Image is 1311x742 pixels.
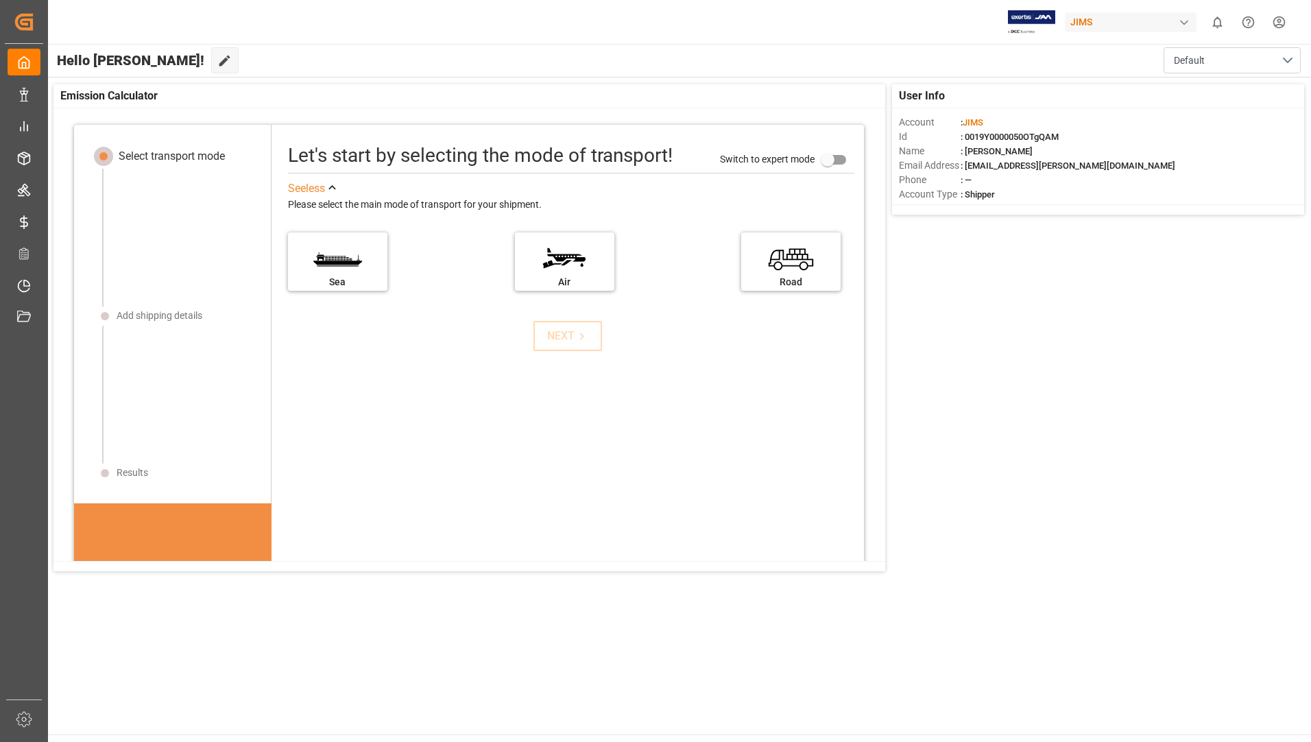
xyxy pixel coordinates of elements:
div: Please select the main mode of transport for your shipment. [288,197,854,213]
button: Help Center [1233,7,1264,38]
span: : 0019Y0000050OTgQAM [961,132,1059,142]
span: Email Address [899,158,961,173]
span: JIMS [963,117,983,128]
div: Select transport mode [119,148,225,165]
span: Name [899,144,961,158]
span: Account Type [899,187,961,202]
div: JIMS [1065,12,1196,32]
span: Id [899,130,961,144]
div: NEXT [547,328,589,344]
div: Results [117,466,148,480]
span: Hello [PERSON_NAME]! [57,47,204,73]
img: Exertis%20JAM%20-%20Email%20Logo.jpg_1722504956.jpg [1008,10,1055,34]
span: Switch to expert mode [720,153,815,164]
div: Air [522,275,608,289]
button: NEXT [533,321,602,351]
span: : [961,117,983,128]
span: Account [899,115,961,130]
span: Phone [899,173,961,187]
button: open menu [1164,47,1301,73]
span: : [EMAIL_ADDRESS][PERSON_NAME][DOMAIN_NAME] [961,160,1175,171]
button: JIMS [1065,9,1202,35]
span: Default [1174,53,1205,68]
div: Road [748,275,834,289]
div: See less [288,180,325,197]
div: Let's start by selecting the mode of transport! [288,141,673,170]
span: Emission Calculator [60,88,158,104]
span: User Info [899,88,945,104]
div: Sea [295,275,381,289]
button: show 0 new notifications [1202,7,1233,38]
span: : Shipper [961,189,995,200]
div: Add shipping details [117,309,202,323]
span: : — [961,175,972,185]
span: : [PERSON_NAME] [961,146,1033,156]
div: DID YOU KNOW? [74,551,272,580]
